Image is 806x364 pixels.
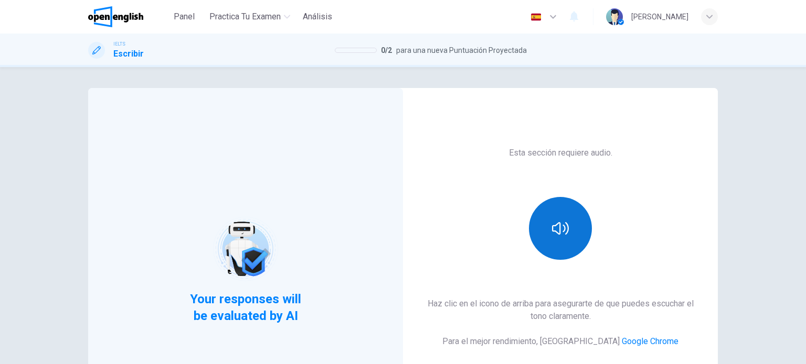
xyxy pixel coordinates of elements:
[205,7,294,26] button: Practica tu examen
[396,44,527,57] span: para una nueva Puntuación Proyectada
[606,8,623,25] img: Profile picture
[299,7,336,26] button: Análisis
[88,6,167,27] a: OpenEnglish logo
[182,291,310,324] span: Your responses will be evaluated by AI
[113,48,144,60] h1: Escribir
[509,147,612,159] h6: Esta sección requiere audio.
[209,10,281,23] span: Practica tu examen
[420,297,701,323] h6: Haz clic en el icono de arriba para asegurarte de que puedes escuchar el tono claramente.
[381,44,392,57] span: 0 / 2
[529,13,543,21] img: es
[442,335,678,348] h6: Para el mejor rendimiento, [GEOGRAPHIC_DATA]
[113,40,125,48] span: IELTS
[174,10,195,23] span: Panel
[212,216,279,282] img: robot icon
[303,10,332,23] span: Análisis
[167,7,201,26] button: Panel
[88,6,143,27] img: OpenEnglish logo
[631,10,688,23] div: [PERSON_NAME]
[622,336,678,346] a: Google Chrome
